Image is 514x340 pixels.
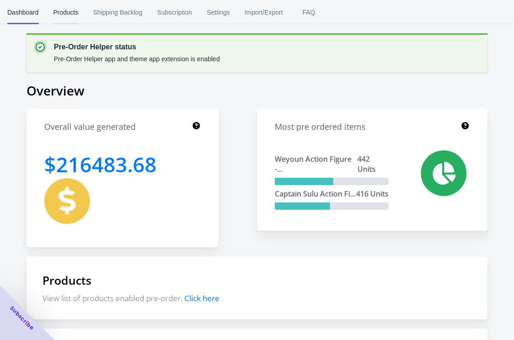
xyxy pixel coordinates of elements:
[275,154,357,174] span: Weyoun Action Figure -...
[8,304,36,332] span: Subscribe
[53,0,79,24] span: Products
[54,54,220,64] p: Pre-Order Helper app and theme app extension is enabled
[298,0,320,24] span: FAQ
[275,121,366,133] h1: Most pre ordered items
[207,0,230,24] span: Settings
[356,189,388,199] span: 416 Units
[184,293,220,303] span: Click here
[7,0,39,24] span: Dashboard
[44,150,56,178] span: $
[157,0,192,24] span: Subscription
[54,42,220,53] p: Pre-Order Helper status
[245,0,283,24] span: Import/Export
[275,189,356,199] span: Captain Sulu Action Fi...
[44,150,157,178] h1: 216483.68
[357,154,388,174] span: 442 Units
[26,82,488,99] h1: Overview
[44,121,136,133] h1: Overall value generated
[42,272,472,288] h1: Products
[93,0,142,24] span: Shipping Backlog
[42,293,472,303] p: View list of products enabled pre-order,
